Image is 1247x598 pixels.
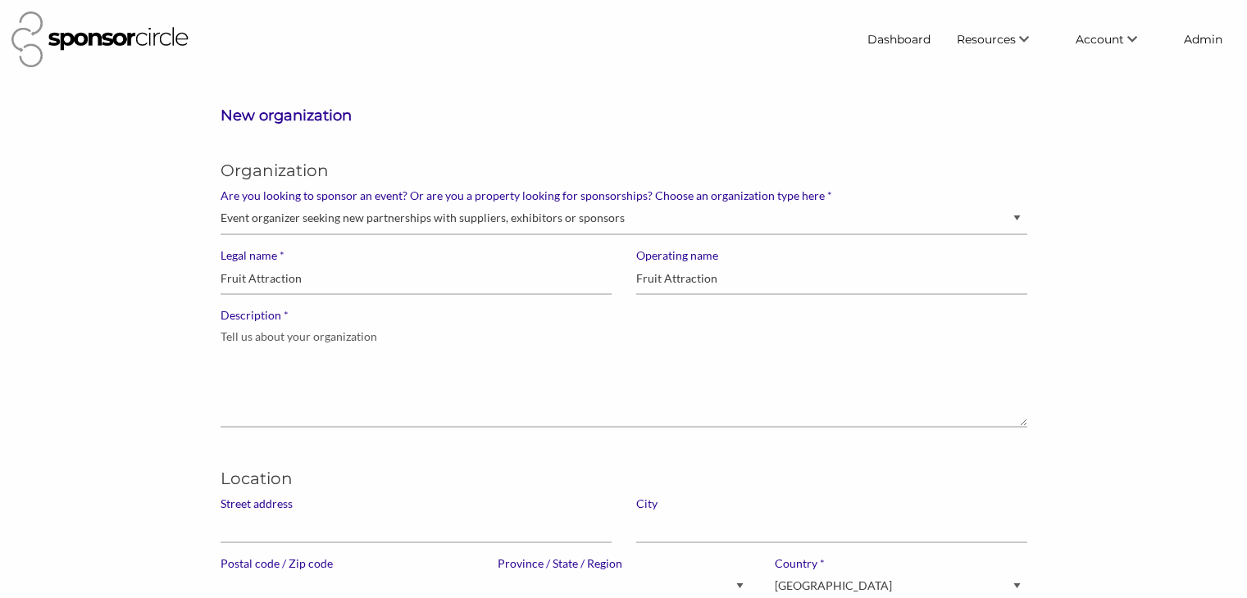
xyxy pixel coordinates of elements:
img: Sponsor Circle Logo [11,11,189,67]
span: Account [1076,32,1124,47]
li: Resources [944,25,1063,54]
label: Legal name [221,248,612,263]
label: Operating name [636,248,1027,263]
h5: Location [221,467,1027,490]
h3: New organization [221,106,1027,126]
label: Street address [221,496,612,511]
a: Dashboard [854,25,944,54]
label: Postal code / Zip code [221,556,473,571]
label: Are you looking to sponsor an event? Or are you a property looking for sponsorships? Choose an or... [221,188,1027,203]
label: Province / State / Region [498,556,750,571]
h5: Organization [221,159,1027,182]
label: Country [775,556,1027,571]
span: Resources [957,32,1016,47]
input: Enter your organization legal name (for content creators, enter your legal name) [221,263,612,295]
label: Description [221,308,1027,323]
label: City [636,496,1027,511]
a: Admin [1171,25,1236,54]
li: Account [1063,25,1171,54]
